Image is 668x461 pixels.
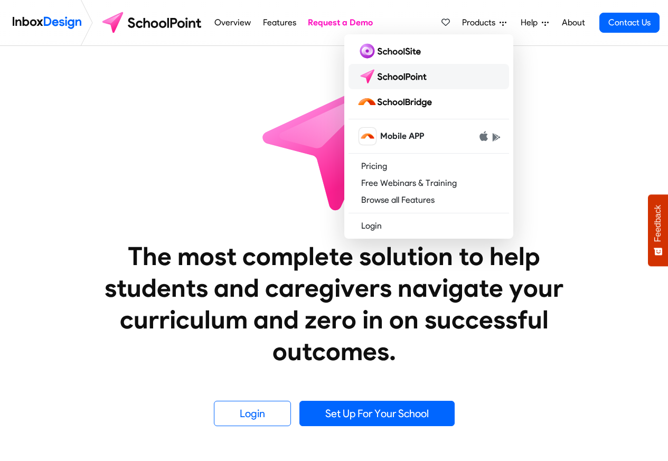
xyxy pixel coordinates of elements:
[462,16,500,29] span: Products
[349,175,509,192] a: Free Webinars & Training
[380,130,424,143] span: Mobile APP
[458,12,511,33] a: Products
[239,46,429,236] img: icon_schoolpoint.svg
[349,158,509,175] a: Pricing
[97,10,209,35] img: schoolpoint logo
[305,12,376,33] a: Request a Demo
[83,240,585,367] heading: The most complete solution to help students and caregivers navigate your curriculum and zero in o...
[648,194,668,266] button: Feedback - Show survey
[260,12,299,33] a: Features
[349,124,509,149] a: schoolbridge icon Mobile APP
[516,12,553,33] a: Help
[359,128,376,145] img: schoolbridge icon
[344,34,513,239] div: Products
[214,401,291,426] a: Login
[299,401,455,426] a: Set Up For Your School
[349,192,509,209] a: Browse all Features
[357,68,431,85] img: schoolpoint logo
[653,205,663,242] span: Feedback
[357,93,436,110] img: schoolbridge logo
[599,13,660,33] a: Contact Us
[349,218,509,234] a: Login
[357,43,425,60] img: schoolsite logo
[559,12,588,33] a: About
[521,16,542,29] span: Help
[212,12,254,33] a: Overview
